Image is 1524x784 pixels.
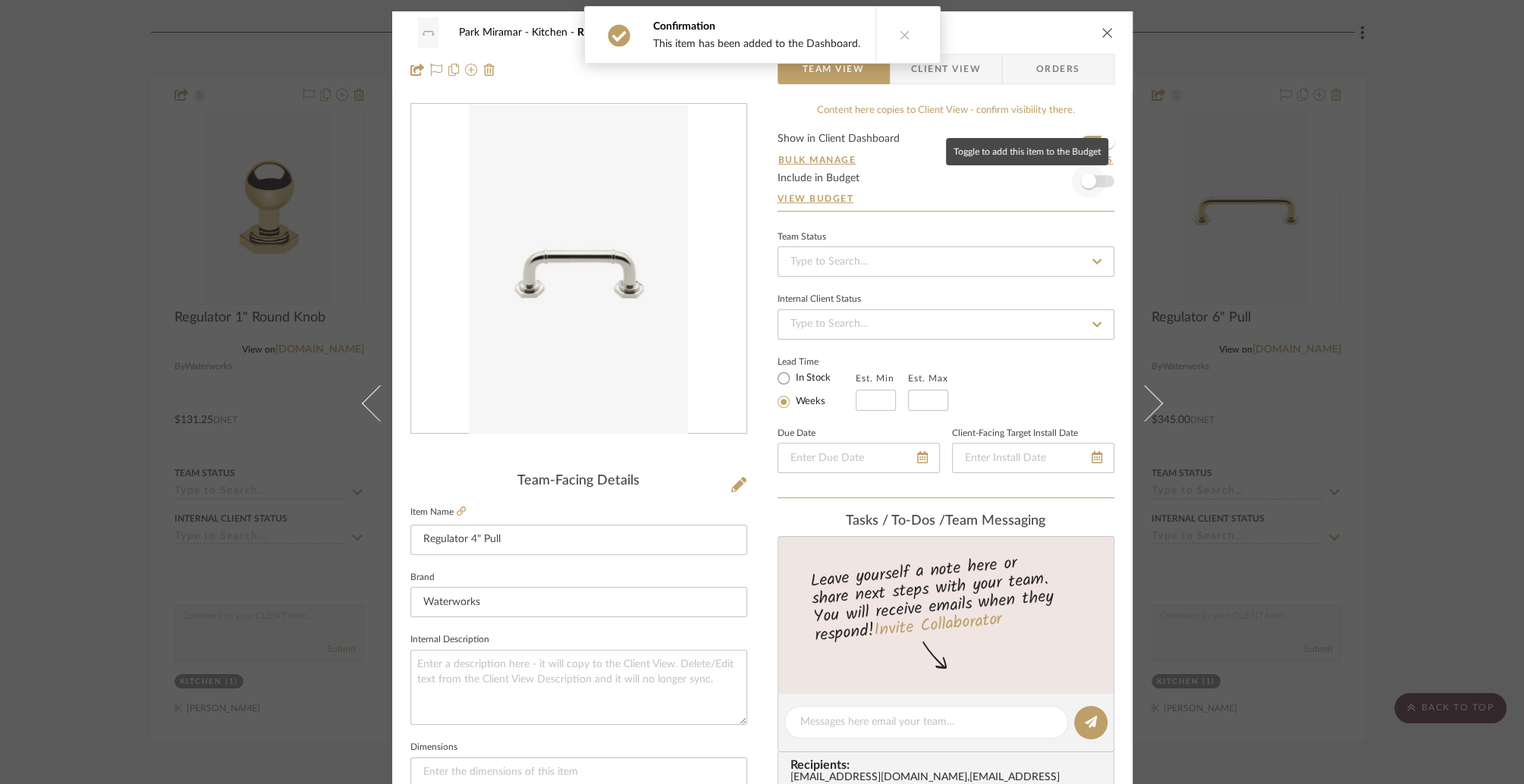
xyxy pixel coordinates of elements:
[778,443,940,473] input: Enter Due Date
[778,368,856,411] mat-radio-group: Select item type
[952,430,1078,437] label: Client-Facing Target Install Date
[1101,26,1114,39] button: close
[778,430,815,437] label: Due Date
[1020,54,1097,84] span: Orders
[653,19,860,34] div: Confirmation
[793,395,825,409] label: Weeks
[793,372,831,385] label: In Stock
[532,27,577,38] span: Kitchen
[872,607,1002,644] a: Invite Collaborator
[410,506,466,519] label: Item Name
[459,27,532,38] span: Park Miramar
[778,296,861,303] div: Internal Client Status
[908,373,948,384] label: Est. Max
[846,514,945,528] span: Tasks / To-Dos /
[410,17,447,48] img: 829d623b-65c7-4080-8326-13b864dbbdd3_48x40.jpg
[775,547,1116,648] div: Leave yourself a note here or share next steps with your team. You will receive emails when they ...
[410,574,435,582] label: Brand
[483,64,495,76] img: Remove from project
[410,587,747,617] input: Enter Brand
[411,105,746,434] div: 0
[989,153,1114,167] button: Dashboard Settings
[778,193,1114,205] a: View Budget
[790,758,1108,772] span: Recipients:
[778,153,857,167] button: Bulk Manage
[911,54,981,84] span: Client View
[469,105,688,434] img: 829d623b-65c7-4080-8326-13b864dbbdd3_436x436.jpg
[778,513,1114,530] div: team Messaging
[778,355,856,368] label: Lead Time
[577,27,655,38] span: Regulator 4" Pull
[952,443,1114,473] input: Enter Install Date
[410,636,489,644] label: Internal Description
[778,234,826,241] div: Team Status
[410,525,747,555] input: Enter Item Name
[856,373,894,384] label: Est. Min
[410,473,747,490] div: Team-Facing Details
[778,103,1114,118] div: Content here copies to Client View - confirm visibility there.
[778,309,1114,340] input: Type to Search…
[778,246,1114,277] input: Type to Search…
[653,37,860,51] div: This item has been added to the Dashboard.
[410,744,457,751] label: Dimensions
